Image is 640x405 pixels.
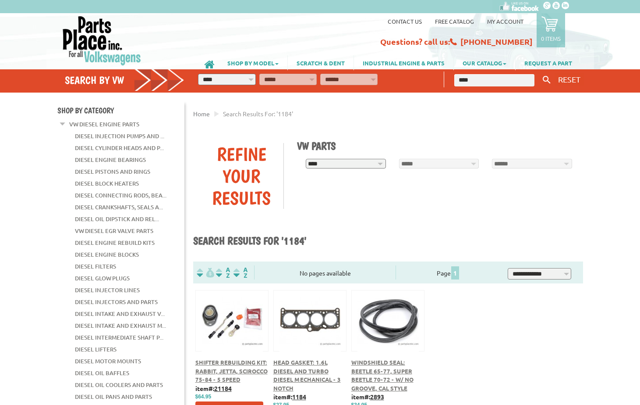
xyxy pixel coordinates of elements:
[75,225,153,237] a: VW Diesel EGR Valve Parts
[214,384,232,392] u: 21184
[75,379,163,391] a: Diesel Oil Coolers and Parts
[396,265,500,280] div: Page
[75,261,116,272] a: Diesel Filters
[75,272,130,284] a: Diesel Glow Plugs
[516,55,581,70] a: REQUEST A PART
[435,18,474,25] a: Free Catalog
[558,75,580,84] span: RESET
[195,384,232,392] b: item#:
[75,332,163,343] a: Diesel Intermediate Shaft P...
[223,110,293,118] span: Search results for: '1184'
[273,358,341,392] a: Head Gasket: 1.6L Diesel and Turbo Diesel Mechanical - 3 Notch
[540,73,553,87] button: Keyword Search
[219,55,287,70] a: SHOP BY MODEL
[255,269,396,278] div: No pages available
[555,73,584,86] button: RESET
[193,110,210,118] a: Home
[75,237,155,248] a: Diesel Engine Rebuild Kits
[75,166,150,177] a: Diesel Pistons and Rings
[57,106,184,115] h4: Shop By Category
[197,268,214,278] img: filterpricelow.svg
[370,393,384,401] u: 2893
[388,18,422,25] a: Contact us
[75,130,164,142] a: Diesel Injection Pumps and ...
[75,320,166,331] a: Diesel Intake and Exhaust M...
[75,178,139,189] a: Diesel Block Heaters
[273,393,306,401] b: item#:
[75,296,158,308] a: Diesel Injectors and Parts
[75,154,146,165] a: Diesel Engine Bearings
[62,15,142,66] img: Parts Place Inc!
[297,140,576,152] h1: VW Parts
[75,308,165,319] a: Diesel Intake and Exhaust V...
[454,55,515,70] a: OUR CATALOG
[288,55,354,70] a: SCRATCH & DENT
[75,284,140,296] a: Diesel Injector Lines
[69,118,139,130] a: VW Diesel Engine Parts
[65,74,185,86] h4: Search by VW
[232,268,249,278] img: Sort by Sales Rank
[214,268,232,278] img: Sort by Headline
[75,355,141,367] a: Diesel Motor Mounts
[451,266,459,280] span: 1
[75,201,163,213] a: Diesel Crankshafts, Seals a...
[193,234,583,248] h1: Search results for '1184'
[75,213,159,225] a: Diesel Oil Dipstick and Rel...
[292,393,306,401] u: 1184
[541,35,561,42] p: 0 items
[487,18,523,25] a: My Account
[75,391,152,402] a: Diesel Oil Pans and Parts
[351,393,384,401] b: item#:
[354,55,453,70] a: INDUSTRIAL ENGINE & PARTS
[75,367,129,379] a: Diesel Oil Baffles
[75,190,166,201] a: Diesel Connecting Rods, Bea...
[75,344,117,355] a: Diesel Lifters
[195,358,268,383] a: Shifter Rebuilding Kit: Rabbit, Jetta, Scirocco 75-84 - 5 Speed
[351,358,414,392] a: Windshield Seal: Beetle 65-77, Super Beetle 70-72 - w/ No Groove, Cal Style
[75,142,164,154] a: Diesel Cylinder Heads and P...
[75,249,139,260] a: Diesel Engine Blocks
[195,394,212,400] span: $64.95
[537,13,565,47] a: 0 items
[200,143,284,209] div: Refine Your Results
